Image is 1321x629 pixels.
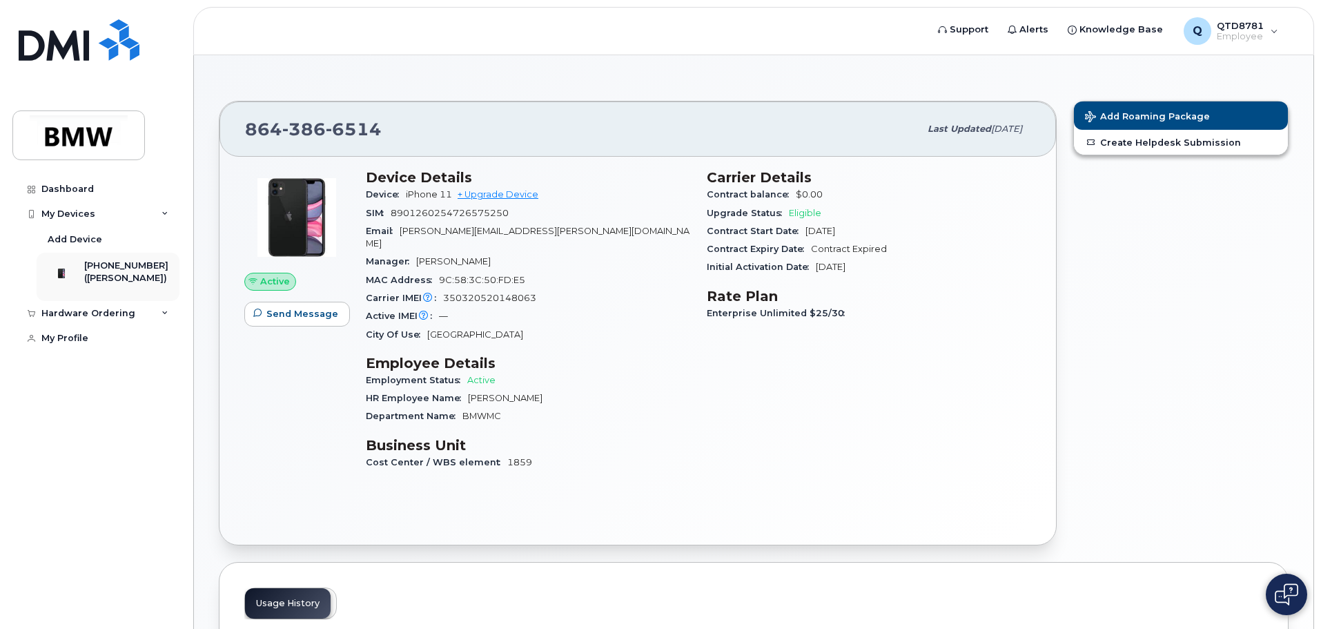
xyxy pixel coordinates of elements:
[366,329,427,340] span: City Of Use
[439,311,448,321] span: —
[928,124,991,134] span: Last updated
[443,293,536,303] span: 350320520148063
[1074,101,1288,130] button: Add Roaming Package
[707,244,811,254] span: Contract Expiry Date
[366,169,690,186] h3: Device Details
[266,307,338,320] span: Send Message
[707,262,816,272] span: Initial Activation Date
[1275,583,1298,606] img: Open chat
[366,293,443,303] span: Carrier IMEI
[366,208,391,218] span: SIM
[811,244,887,254] span: Contract Expired
[1085,111,1210,124] span: Add Roaming Package
[366,189,406,200] span: Device
[707,189,796,200] span: Contract balance
[391,208,509,218] span: 8901260254726575250
[366,437,690,454] h3: Business Unit
[462,411,501,421] span: BMWMC
[468,393,542,403] span: [PERSON_NAME]
[805,226,835,236] span: [DATE]
[326,119,382,139] span: 6514
[439,275,525,285] span: 9C:58:3C:50:FD:E5
[507,457,532,467] span: 1859
[991,124,1022,134] span: [DATE]
[366,311,439,321] span: Active IMEI
[366,226,400,236] span: Email
[707,208,789,218] span: Upgrade Status
[366,393,468,403] span: HR Employee Name
[416,256,491,267] span: [PERSON_NAME]
[366,375,467,385] span: Employment Status
[366,355,690,371] h3: Employee Details
[707,288,1031,304] h3: Rate Plan
[816,262,845,272] span: [DATE]
[366,411,462,421] span: Department Name
[707,226,805,236] span: Contract Start Date
[789,208,821,218] span: Eligible
[244,302,350,327] button: Send Message
[366,457,507,467] span: Cost Center / WBS element
[1074,130,1288,155] a: Create Helpdesk Submission
[796,189,823,200] span: $0.00
[260,275,290,288] span: Active
[707,169,1031,186] h3: Carrier Details
[245,119,382,139] span: 864
[282,119,326,139] span: 386
[255,176,338,259] img: iPhone_11.jpg
[366,275,439,285] span: MAC Address
[366,256,416,267] span: Manager
[467,375,496,385] span: Active
[406,189,452,200] span: iPhone 11
[366,226,689,249] span: [PERSON_NAME][EMAIL_ADDRESS][PERSON_NAME][DOMAIN_NAME]
[427,329,523,340] span: [GEOGRAPHIC_DATA]
[458,189,538,200] a: + Upgrade Device
[707,308,852,318] span: Enterprise Unlimited $25/30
